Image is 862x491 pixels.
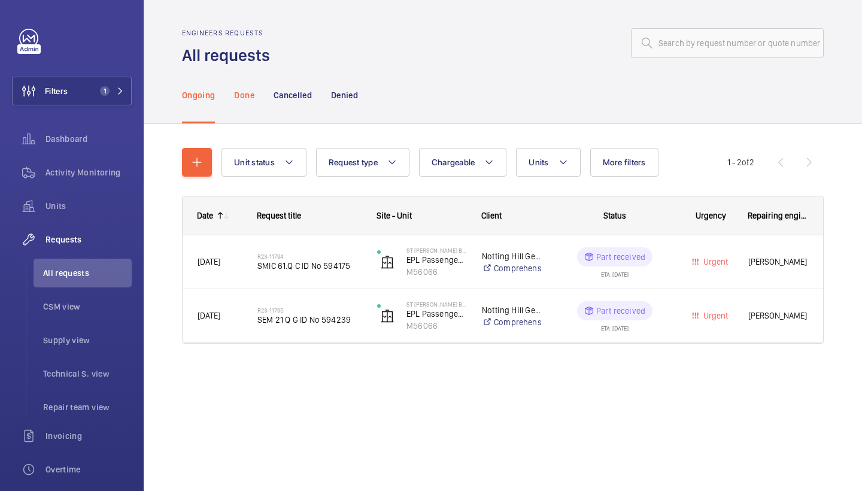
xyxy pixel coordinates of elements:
span: Activity Monitoring [45,166,132,178]
span: of [742,157,749,167]
span: Overtime [45,463,132,475]
span: Supply view [43,334,132,346]
span: Dashboard [45,133,132,145]
p: Notting Hill Genesis [482,250,541,262]
a: Comprehensive [482,262,541,274]
span: [PERSON_NAME] [748,255,808,269]
h2: R23-11794 [257,253,362,260]
span: Requests [45,234,132,245]
div: Date [197,211,213,220]
p: EPL Passenger Lift Block B [406,308,466,320]
a: Comprehensive [482,316,541,328]
h1: All requests [182,44,277,66]
span: Invoicing [45,430,132,442]
span: CSM view [43,301,132,313]
span: Filters [45,85,68,97]
div: ETA: [DATE] [601,266,629,277]
p: St [PERSON_NAME] Block B [406,247,466,254]
span: Repair team view [43,401,132,413]
span: 1 - 2 2 [727,158,754,166]
p: Denied [331,89,358,101]
h2: Engineers requests [182,29,277,37]
p: M56066 [406,266,466,278]
p: St [PERSON_NAME] Block B [406,301,466,308]
span: All requests [43,267,132,279]
span: SMIC 61.Q C ID No 594175 [257,260,362,272]
button: Request type [316,148,409,177]
button: Units [516,148,580,177]
span: Repairing engineer [748,211,809,220]
input: Search by request number or quote number [631,28,824,58]
span: Urgent [701,311,728,320]
button: Chargeable [419,148,507,177]
span: Urgent [701,257,728,266]
span: Request title [257,211,301,220]
button: More filters [590,148,658,177]
span: [PERSON_NAME] [748,309,808,323]
span: Chargeable [432,157,475,167]
img: elevator.svg [380,255,394,269]
span: Urgency [696,211,726,220]
p: Cancelled [274,89,312,101]
span: More filters [603,157,646,167]
button: Filters1 [12,77,132,105]
span: [DATE] [198,257,220,266]
p: Done [234,89,254,101]
p: M56066 [406,320,466,332]
span: Units [529,157,548,167]
img: elevator.svg [380,309,394,323]
p: Part received [596,305,645,317]
p: Notting Hill Genesis [482,304,541,316]
span: Request type [329,157,378,167]
button: Unit status [221,148,306,177]
p: EPL Passenger Lift Block B [406,254,466,266]
span: Technical S. view [43,368,132,380]
span: Site - Unit [377,211,412,220]
h2: R23-11795 [257,307,362,314]
span: [DATE] [198,311,220,320]
p: Part received [596,251,645,263]
span: Client [481,211,502,220]
span: SEM 21 Q G ID No 594239 [257,314,362,326]
p: Ongoing [182,89,215,101]
span: Unit status [234,157,275,167]
span: Status [603,211,626,220]
span: 1 [100,86,110,96]
span: Units [45,200,132,212]
div: ETA: [DATE] [601,320,629,331]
